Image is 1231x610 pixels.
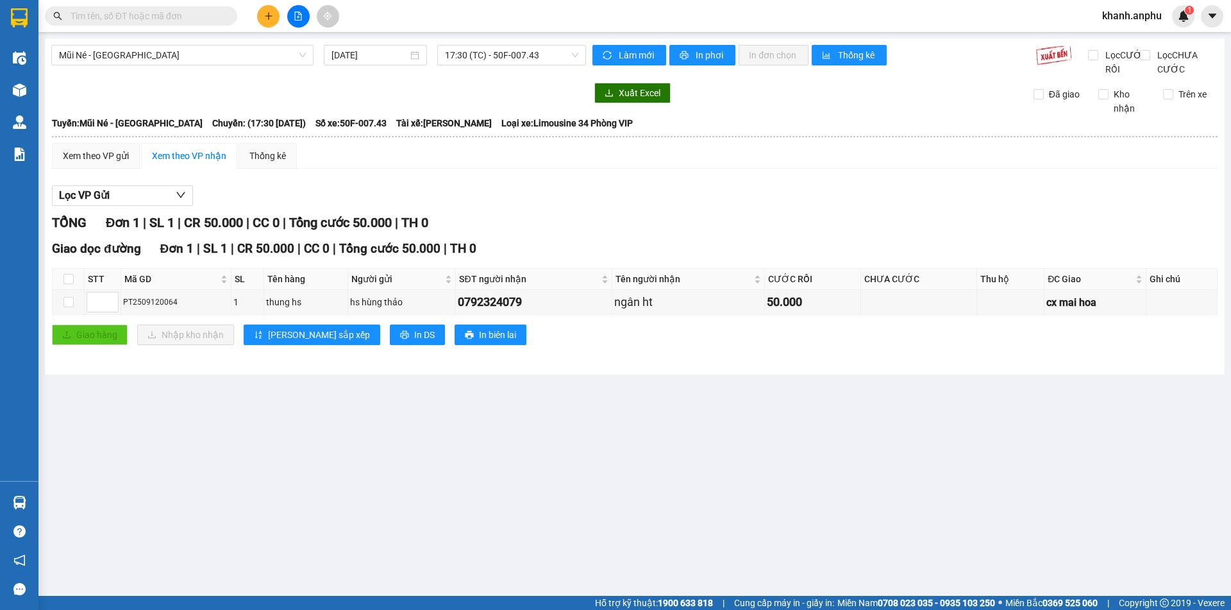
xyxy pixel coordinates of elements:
[765,269,861,290] th: CƯỚC RỒI
[13,148,26,161] img: solution-icon
[723,596,724,610] span: |
[237,241,294,256] span: CR 50.000
[13,115,26,129] img: warehouse-icon
[124,272,218,286] span: Mã GD
[143,215,146,230] span: |
[458,293,610,311] div: 0792324079
[264,269,348,290] th: Tên hàng
[297,241,301,256] span: |
[231,241,234,256] span: |
[739,45,808,65] button: In đơn chọn
[1044,87,1085,101] span: Đã giao
[264,12,273,21] span: plus
[52,215,87,230] span: TỔNG
[465,330,474,341] span: printer
[592,45,666,65] button: syncLàm mới
[283,215,286,230] span: |
[13,583,26,595] span: message
[1201,5,1223,28] button: caret-down
[414,328,435,342] span: In DS
[351,272,443,286] span: Người gửi
[977,269,1044,290] th: Thu hộ
[1109,87,1153,115] span: Kho nhận
[317,5,339,28] button: aim
[63,149,129,163] div: Xem theo VP gửi
[13,525,26,538] span: question-circle
[822,51,833,61] span: bar-chart
[812,45,887,65] button: bar-chartThống kê
[197,241,200,256] span: |
[444,241,447,256] span: |
[998,600,1002,606] span: ⚪️
[137,325,234,345] button: downloadNhập kho nhận
[294,12,303,21] span: file-add
[85,269,121,290] th: STT
[594,83,671,103] button: downloadXuất Excel
[595,596,713,610] span: Hỗ trợ kỹ thuật:
[1173,87,1212,101] span: Trên xe
[1046,294,1144,310] div: cx mai hoa
[1160,598,1169,607] span: copyright
[1107,596,1109,610] span: |
[396,116,492,130] span: Tài xế: [PERSON_NAME]
[350,295,454,309] div: hs hùng thảo
[1043,598,1098,608] strong: 0369 525 060
[231,269,264,290] th: SL
[669,45,735,65] button: printerIn phơi
[459,272,599,286] span: SĐT người nhận
[246,215,249,230] span: |
[1092,8,1172,24] span: khanh.anphu
[184,215,243,230] span: CR 50.000
[13,83,26,97] img: warehouse-icon
[254,330,263,341] span: sort-ascending
[878,598,995,608] strong: 0708 023 035 - 0935 103 250
[304,241,330,256] span: CC 0
[615,272,751,286] span: Tên người nhận
[619,86,660,100] span: Xuất Excel
[501,116,633,130] span: Loại xe: Limousine 34 Phòng VIP
[121,290,231,315] td: PT2509120064
[339,241,440,256] span: Tổng cước 50.000
[106,215,140,230] span: Đơn 1
[680,51,691,61] span: printer
[13,51,26,65] img: warehouse-icon
[1146,269,1217,290] th: Ghi chú
[52,325,128,345] button: uploadGiao hàng
[400,330,409,341] span: printer
[52,185,193,206] button: Lọc VP Gửi
[861,269,978,290] th: CHƯA CƯỚC
[178,215,181,230] span: |
[1035,45,1072,65] img: 9k=
[257,5,280,28] button: plus
[1207,10,1218,22] span: caret-down
[838,48,876,62] span: Thống kê
[734,596,834,610] span: Cung cấp máy in - giấy in:
[289,215,392,230] span: Tổng cước 50.000
[253,215,280,230] span: CC 0
[53,12,62,21] span: search
[837,596,995,610] span: Miền Nam
[445,46,578,65] span: 17:30 (TC) - 50F-007.43
[1178,10,1189,22] img: icon-new-feature
[315,116,387,130] span: Số xe: 50F-007.43
[1185,6,1194,15] sup: 1
[149,215,174,230] span: SL 1
[479,328,516,342] span: In biên lai
[456,290,612,315] td: 0792324079
[401,215,428,230] span: TH 0
[152,149,226,163] div: Xem theo VP nhận
[614,293,762,311] div: ngân ht
[13,496,26,509] img: warehouse-icon
[455,325,526,345] button: printerIn biên lai
[450,241,476,256] span: TH 0
[11,8,28,28] img: logo-vxr
[395,215,398,230] span: |
[52,241,141,256] span: Giao dọc đường
[13,554,26,566] span: notification
[1005,596,1098,610] span: Miền Bắc
[1100,48,1150,76] span: Lọc CƯỚC RỒI
[658,598,713,608] strong: 1900 633 818
[233,295,262,309] div: 1
[212,116,306,130] span: Chuyến: (17:30 [DATE])
[244,325,380,345] button: sort-ascending[PERSON_NAME] sắp xếp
